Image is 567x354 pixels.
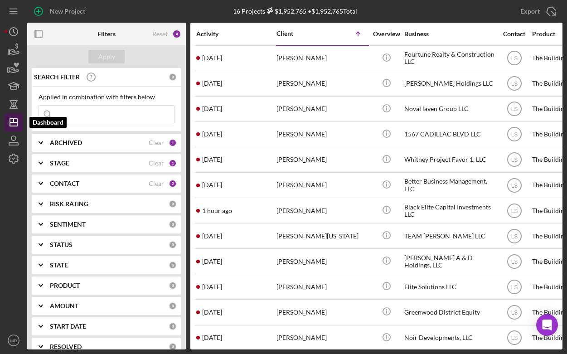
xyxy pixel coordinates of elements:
div: 0 [169,200,177,208]
div: 0 [169,220,177,228]
div: [PERSON_NAME] [276,148,367,172]
time: 2025-08-24 17:29 [202,334,222,341]
b: START DATE [50,323,86,330]
div: 0 [169,281,177,290]
time: 2025-09-04 09:52 [202,105,222,112]
div: [PERSON_NAME] [276,122,367,146]
div: Export [520,2,540,20]
div: Open Intercom Messenger [536,314,558,336]
div: Client [276,30,322,37]
div: [PERSON_NAME] [276,326,367,350]
b: STAGE [50,160,69,167]
div: TEAM [PERSON_NAME] LLC [404,224,495,248]
b: SEARCH FILTER [34,73,80,81]
div: [PERSON_NAME] [276,199,367,223]
div: [PERSON_NAME] [276,173,367,197]
div: NovaHaven Group LLC [404,97,495,121]
div: Contact [497,30,531,38]
div: [PERSON_NAME] [276,72,367,96]
div: 0 [169,343,177,351]
div: 1567 CADILLAC BLVD LLC [404,122,495,146]
div: [PERSON_NAME] A & D Holdings, LLC [404,249,495,273]
div: Clear [149,139,164,146]
div: Fourtune Realty & Construction LLC [404,46,495,70]
div: Better Business Management, LLC [404,173,495,197]
div: 1 [169,159,177,167]
div: Clear [149,160,164,167]
div: 1 [169,139,177,147]
time: 2025-09-04 20:24 [202,54,222,62]
div: Reset [152,30,168,38]
b: SENTIMENT [50,221,86,228]
button: Apply [88,50,125,63]
div: 2 [169,179,177,188]
div: Applied in combination with filters below [39,93,174,101]
div: 0 [169,302,177,310]
b: Filters [97,30,116,38]
div: [PERSON_NAME][US_STATE] [276,224,367,248]
div: 0 [169,261,177,269]
div: [PERSON_NAME] [276,97,367,121]
div: Black Elite Capital Investments LLC [404,199,495,223]
text: LS [511,106,518,112]
b: AMOUNT [50,302,78,310]
time: 2025-08-27 22:37 [202,80,222,87]
time: 2025-08-26 16:09 [202,258,222,265]
b: PRODUCT [50,282,80,289]
div: $1,952,765 [265,7,306,15]
text: LS [511,81,518,87]
div: 16 Projects • $1,952,765 Total [233,7,357,15]
div: Greenwood District Equity [404,300,495,324]
div: [PERSON_NAME] Holdings LLC [404,72,495,96]
div: Whitney Project Favor 1, LLC [404,148,495,172]
div: 4 [172,29,181,39]
b: RISK RATING [50,200,88,208]
div: Apply [98,50,115,63]
text: LS [511,258,518,265]
div: Noir Developments, LLC [404,326,495,350]
button: New Project [27,2,94,20]
div: [PERSON_NAME] [276,46,367,70]
text: LS [511,182,518,189]
time: 2025-09-02 18:13 [202,131,222,138]
text: LS [511,157,518,163]
div: [PERSON_NAME] [276,275,367,299]
time: 2025-09-03 05:21 [202,156,222,163]
div: 0 [169,241,177,249]
div: Activity [196,30,276,38]
b: CONTACT [50,180,79,187]
div: Overview [369,30,403,38]
div: Clear [149,180,164,187]
div: 0 [169,73,177,81]
time: 2025-09-02 19:33 [202,181,222,189]
time: 2025-09-05 20:08 [202,207,232,214]
time: 2025-08-27 11:38 [202,233,222,240]
div: New Project [50,2,85,20]
b: RESOLVED [50,343,82,350]
text: LS [511,233,518,239]
b: STATE [50,262,68,269]
text: MD [10,338,17,343]
button: Export [511,2,562,20]
div: Business [404,30,495,38]
time: 2025-09-01 12:23 [202,283,222,291]
text: LS [511,131,518,138]
text: LS [511,284,518,290]
div: [PERSON_NAME] [276,249,367,273]
b: STATUS [50,241,73,248]
div: Elite Solutions LLC [404,275,495,299]
text: LS [511,310,518,316]
text: LS [511,335,518,341]
div: [PERSON_NAME] [276,300,367,324]
b: ARCHIVED [50,139,82,146]
time: 2025-08-29 01:05 [202,309,222,316]
text: LS [511,208,518,214]
div: 0 [169,322,177,330]
text: LS [511,55,518,62]
button: MD [5,331,23,349]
